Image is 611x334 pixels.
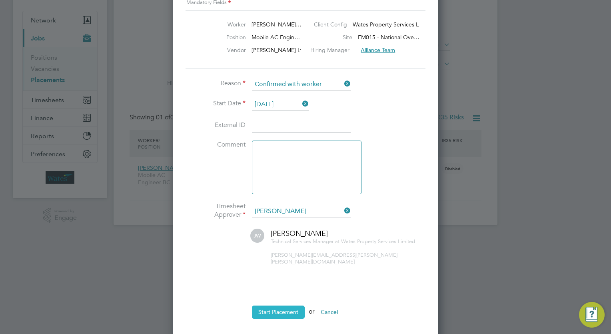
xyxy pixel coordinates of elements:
span: [PERSON_NAME] [271,229,328,238]
span: Wates Property Services Lt… [353,21,426,28]
button: Start Placement [252,306,305,318]
label: Comment [186,141,246,149]
input: Select one [252,99,309,111]
input: Select one [252,78,351,91]
span: JW [250,229,264,243]
label: External ID [186,121,246,129]
label: Client Config [314,21,347,28]
span: Wates Property Services Limited [341,238,415,245]
label: Start Date [186,99,246,108]
label: Reason [186,79,246,88]
span: Alliance Team [361,46,395,54]
span: Mobile AC Engin… [252,34,300,41]
span: FM015 - National Ove… [358,34,419,41]
span: Technical Services Manager at [271,238,339,245]
label: Site [320,34,352,41]
button: Engage Resource Center [579,302,605,328]
label: Hiring Manager [310,46,355,54]
span: [PERSON_NAME] Ltd [252,46,306,54]
label: Timesheet Approver [186,202,246,219]
label: Position [202,34,246,41]
span: [PERSON_NAME][EMAIL_ADDRESS][PERSON_NAME][PERSON_NAME][DOMAIN_NAME] [271,252,397,265]
label: Vendor [202,46,246,54]
input: Search for... [252,205,351,217]
li: or [186,306,425,326]
button: Cancel [314,306,344,318]
span: [PERSON_NAME]… [252,21,302,28]
label: Worker [202,21,246,28]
